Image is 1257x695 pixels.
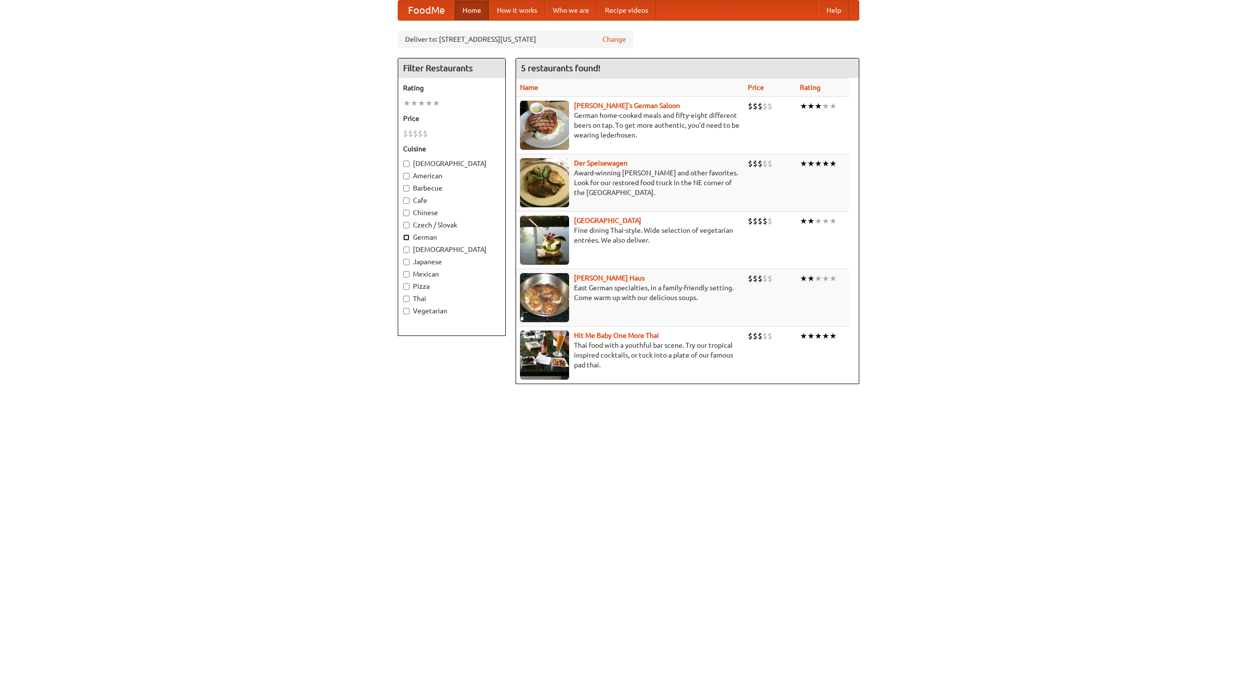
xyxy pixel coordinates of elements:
li: $ [753,158,758,169]
li: $ [767,158,772,169]
h5: Rating [403,83,500,93]
label: German [403,232,500,242]
li: $ [403,128,408,139]
a: How it works [489,0,545,20]
li: $ [753,101,758,111]
a: [PERSON_NAME]'s German Saloon [574,102,680,110]
li: $ [758,216,763,226]
li: $ [418,128,423,139]
li: ★ [807,101,815,111]
li: $ [767,216,772,226]
li: $ [767,101,772,111]
li: ★ [800,331,807,341]
li: ★ [800,273,807,284]
input: Thai [403,296,410,302]
li: $ [753,273,758,284]
input: Chinese [403,210,410,216]
li: ★ [800,158,807,169]
li: ★ [807,216,815,226]
input: [DEMOGRAPHIC_DATA] [403,161,410,167]
img: esthers.jpg [520,101,569,150]
ng-pluralize: 5 restaurants found! [521,63,601,73]
p: German home-cooked meals and fifty-eight different beers on tap. To get more authentic, you'd nee... [520,111,740,140]
label: [DEMOGRAPHIC_DATA] [403,245,500,254]
li: ★ [829,101,837,111]
li: ★ [822,273,829,284]
li: ★ [822,216,829,226]
label: American [403,171,500,181]
li: $ [748,273,753,284]
li: $ [758,101,763,111]
input: American [403,173,410,179]
li: ★ [822,331,829,341]
input: Mexican [403,271,410,278]
h5: Price [403,113,500,123]
label: Vegetarian [403,306,500,316]
a: Recipe videos [597,0,656,20]
li: ★ [822,101,829,111]
li: $ [758,158,763,169]
img: satay.jpg [520,216,569,265]
input: Vegetarian [403,308,410,314]
a: Hit Me Baby One More Thai [574,332,659,339]
li: $ [767,331,772,341]
label: Thai [403,294,500,304]
a: Der Speisewagen [574,159,628,167]
li: ★ [829,216,837,226]
li: ★ [815,331,822,341]
a: FoodMe [398,0,455,20]
li: $ [763,158,767,169]
label: [DEMOGRAPHIC_DATA] [403,159,500,168]
a: Who we are [545,0,597,20]
li: ★ [815,216,822,226]
label: Chinese [403,208,500,218]
li: ★ [418,98,425,109]
li: $ [748,216,753,226]
li: $ [748,158,753,169]
li: $ [408,128,413,139]
li: $ [767,273,772,284]
a: Home [455,0,489,20]
li: $ [753,331,758,341]
li: ★ [403,98,410,109]
label: Czech / Slovak [403,220,500,230]
li: $ [748,331,753,341]
li: ★ [829,158,837,169]
label: Barbecue [403,183,500,193]
a: Name [520,83,538,91]
li: $ [763,216,767,226]
li: ★ [829,273,837,284]
li: ★ [815,158,822,169]
img: babythai.jpg [520,331,569,380]
a: Rating [800,83,820,91]
img: speisewagen.jpg [520,158,569,207]
a: [PERSON_NAME] Haus [574,274,645,282]
a: [GEOGRAPHIC_DATA] [574,217,641,224]
label: Japanese [403,257,500,267]
a: Price [748,83,764,91]
label: Pizza [403,281,500,291]
li: ★ [800,216,807,226]
li: $ [753,216,758,226]
li: ★ [433,98,440,109]
li: $ [758,331,763,341]
input: Czech / Slovak [403,222,410,228]
li: ★ [822,158,829,169]
li: ★ [815,101,822,111]
p: East German specialties, in a family-friendly setting. Come warm up with our delicious soups. [520,283,740,303]
input: Barbecue [403,185,410,192]
a: Change [602,34,626,44]
li: ★ [815,273,822,284]
div: Deliver to: [STREET_ADDRESS][US_STATE] [398,30,633,48]
li: $ [748,101,753,111]
li: $ [763,273,767,284]
label: Mexican [403,269,500,279]
li: ★ [807,273,815,284]
a: Help [819,0,849,20]
li: $ [763,331,767,341]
